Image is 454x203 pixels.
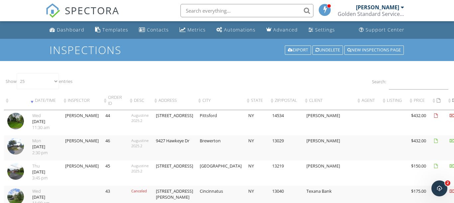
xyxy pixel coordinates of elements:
td: [PERSON_NAME] [303,110,356,135]
div: Metrics [187,27,206,33]
div: Augustine 2025.2 [131,113,149,123]
div: 3:45 pm [32,175,58,181]
td: [STREET_ADDRESS] [153,110,196,135]
a: Metrics [177,24,208,36]
td: [PERSON_NAME] [62,161,102,186]
select: Showentries [17,73,59,89]
a: Settings [306,24,338,36]
div: Settings [315,27,335,33]
td: [GEOGRAPHIC_DATA] [196,161,245,186]
h1: Inspections [50,44,404,56]
td: 46 [102,135,128,161]
th: Address: activate to sort column ascending [153,91,196,110]
a: Dashboard [47,24,87,36]
a: Advanced [264,24,300,36]
div: [PERSON_NAME] [356,4,399,11]
td: [PERSON_NAME] [62,135,102,161]
td: 45 [102,161,128,186]
div: Undelete [312,45,343,55]
div: Augustine 2025.2 [131,163,149,174]
div: 2:30 pm [32,150,58,156]
td: NY [245,161,269,186]
a: Automations (Basic) [214,24,258,36]
td: 9427 Hawkeye Dr [153,135,196,161]
div: Augustine 2025.2 [131,138,149,149]
th: State: activate to sort column ascending [245,91,269,110]
span: SPECTORA [65,3,119,17]
div: Wed [32,113,58,119]
td: 13219 [269,161,303,186]
th: Listing: activate to sort column ascending [381,91,408,110]
label: Show entries [6,73,48,89]
th: : activate to sort column ascending [4,91,29,110]
th: client: activate to sort column ascending [303,91,356,110]
a: Templates [92,24,131,36]
div: Golden Standard Services, LLC [338,11,404,17]
td: [PERSON_NAME] [303,135,356,161]
div: Contacts [147,27,169,33]
td: NY [245,135,269,161]
a: Undelete [312,45,344,55]
a: Export [284,45,312,55]
div: Advanced [273,27,298,33]
div: Wed [32,188,58,194]
input: Search everything... [180,4,313,17]
th: Agent: activate to sort column ascending [356,91,381,110]
div: [DATE] [32,119,58,125]
div: Export [285,45,311,55]
th: : activate to sort column ascending [431,91,446,110]
div: New Inspections Page [344,45,404,55]
a: New Inspections Page [344,45,404,55]
td: Brewerton [196,135,245,161]
td: 13029 [269,135,303,161]
img: streetview [7,163,24,180]
td: Pittsford [196,110,245,135]
div: Dashboard [57,27,84,33]
th: City: activate to sort column ascending [196,91,245,110]
img: streetview [7,113,24,129]
div: 11:30 am [32,125,58,131]
td: [STREET_ADDRESS] [153,161,196,186]
a: Contacts [136,24,171,36]
div: Thu [32,163,58,169]
div: Automations [224,27,256,33]
label: Search: [372,73,448,90]
td: NY [245,110,269,135]
div: Support Center [366,27,404,33]
th: Price: activate to sort column ascending [408,91,431,110]
td: $150.00 [408,161,431,186]
th: Order ID: activate to sort column ascending [102,91,128,110]
div: Canceled [131,188,149,194]
th: Zip/Postal: activate to sort column ascending [269,91,303,110]
div: Mon [32,138,58,144]
th: Desc: activate to sort column ascending [128,91,153,110]
td: [PERSON_NAME] [303,161,356,186]
input: Search: [389,73,448,90]
th: Inspector: activate to sort column ascending [62,91,102,110]
span: 2 [445,180,450,186]
img: The Best Home Inspection Software - Spectora [46,3,60,18]
td: 44 [102,110,128,135]
div: [DATE] [32,169,58,175]
div: Templates [102,27,128,33]
div: [DATE] [32,144,58,150]
a: SPECTORA [46,9,119,23]
td: 14534 [269,110,303,135]
td: [PERSON_NAME] [62,110,102,135]
img: streetview [7,138,24,155]
a: Support Center [356,24,407,36]
td: $432.00 [408,135,431,161]
iframe: Intercom live chat [431,180,447,196]
th: Date/Time: activate to sort column ascending [29,91,62,110]
div: [DATE] [32,194,58,200]
td: $432.00 [408,110,431,135]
